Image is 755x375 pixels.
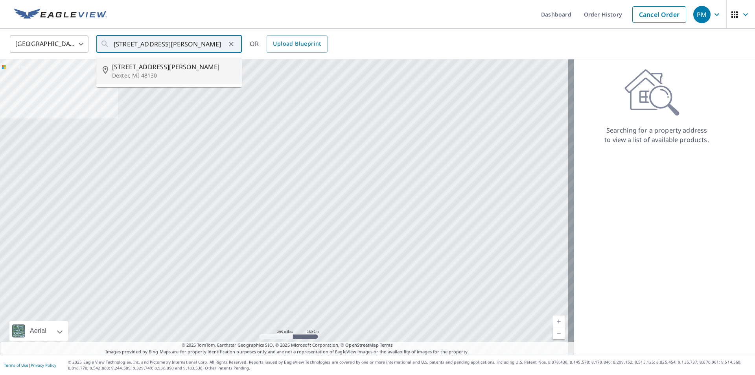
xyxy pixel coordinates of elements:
[182,342,393,349] span: © 2025 TomTom, Earthstar Geographics SIO, © 2025 Microsoft Corporation, ©
[112,62,236,72] span: [STREET_ADDRESS][PERSON_NAME]
[9,321,68,341] div: Aerial
[553,327,565,339] a: Current Level 5, Zoom Out
[693,6,711,23] div: PM
[31,362,56,368] a: Privacy Policy
[10,33,88,55] div: [GEOGRAPHIC_DATA]
[14,9,107,20] img: EV Logo
[632,6,686,23] a: Cancel Order
[604,126,709,144] p: Searching for a property address to view a list of available products.
[553,316,565,327] a: Current Level 5, Zoom In
[28,321,49,341] div: Aerial
[267,35,327,53] a: Upload Blueprint
[380,342,393,348] a: Terms
[4,362,28,368] a: Terms of Use
[68,359,751,371] p: © 2025 Eagle View Technologies, Inc. and Pictometry International Corp. All Rights Reserved. Repo...
[4,363,56,368] p: |
[114,33,226,55] input: Search by address or latitude-longitude
[112,72,236,79] p: Dexter, MI 48130
[226,39,237,50] button: Clear
[250,35,328,53] div: OR
[273,39,321,49] span: Upload Blueprint
[345,342,378,348] a: OpenStreetMap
